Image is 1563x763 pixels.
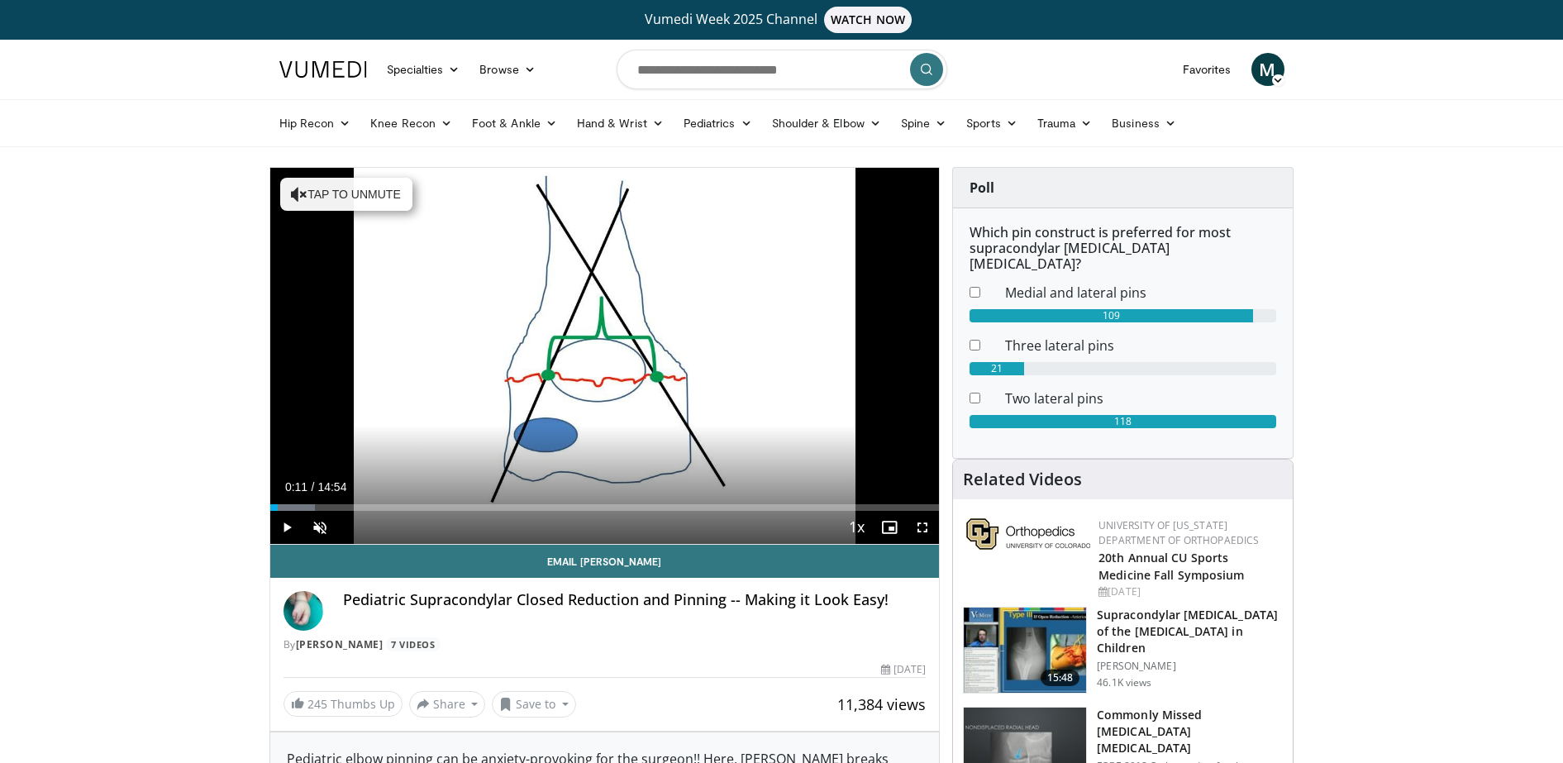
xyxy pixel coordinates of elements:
[891,107,956,140] a: Spine
[970,309,1253,322] div: 109
[303,511,336,544] button: Unmute
[284,591,323,631] img: Avatar
[966,518,1090,550] img: 355603a8-37da-49b6-856f-e00d7e9307d3.png.150x105_q85_autocrop_double_scale_upscale_version-0.2.png
[279,61,367,78] img: VuMedi Logo
[762,107,891,140] a: Shoulder & Elbow
[296,637,384,651] a: [PERSON_NAME]
[282,7,1282,33] a: Vumedi Week 2025 ChannelWATCH NOW
[285,480,307,494] span: 0:11
[469,53,546,86] a: Browse
[1098,550,1244,583] a: 20th Annual CU Sports Medicine Fall Symposium
[270,511,303,544] button: Play
[964,608,1086,694] img: 07483a87-f7db-4b95-b01b-f6be0d1b3d91.150x105_q85_crop-smart_upscale.jpg
[881,662,926,677] div: [DATE]
[270,545,940,578] a: Email [PERSON_NAME]
[270,504,940,511] div: Progress Bar
[269,107,361,140] a: Hip Recon
[312,480,315,494] span: /
[956,107,1027,140] a: Sports
[873,511,906,544] button: Enable picture-in-picture mode
[409,691,486,718] button: Share
[970,362,1024,375] div: 21
[840,511,873,544] button: Playback Rate
[1041,670,1080,686] span: 15:48
[824,7,912,33] span: WATCH NOW
[1173,53,1241,86] a: Favorites
[1027,107,1103,140] a: Trauma
[270,168,940,545] video-js: Video Player
[386,637,441,651] a: 7 Videos
[617,50,947,89] input: Search topics, interventions
[1251,53,1284,86] a: M
[360,107,462,140] a: Knee Recon
[307,696,327,712] span: 245
[1097,676,1151,689] p: 46.1K views
[970,415,1276,428] div: 118
[377,53,470,86] a: Specialties
[837,694,926,714] span: 11,384 views
[1097,707,1283,756] h3: Commonly Missed [MEDICAL_DATA] [MEDICAL_DATA]
[1098,584,1279,599] div: [DATE]
[674,107,762,140] a: Pediatrics
[284,691,403,717] a: 245 Thumbs Up
[993,389,1289,408] dd: Two lateral pins
[1097,660,1283,673] p: [PERSON_NAME]
[963,607,1283,694] a: 15:48 Supracondylar [MEDICAL_DATA] of the [MEDICAL_DATA] in Children [PERSON_NAME] 46.1K views
[970,179,994,197] strong: Poll
[963,470,1082,489] h4: Related Videos
[317,480,346,494] span: 14:54
[284,637,927,652] div: By
[462,107,567,140] a: Foot & Ankle
[343,591,927,609] h4: Pediatric Supracondylar Closed Reduction and Pinning -- Making it Look Easy!
[993,283,1289,303] dd: Medial and lateral pins
[492,691,576,718] button: Save to
[970,225,1276,273] h6: Which pin construct is preferred for most supracondylar [MEDICAL_DATA] [MEDICAL_DATA]?
[906,511,939,544] button: Fullscreen
[1102,107,1186,140] a: Business
[1098,518,1259,547] a: University of [US_STATE] Department of Orthopaedics
[1097,607,1283,656] h3: Supracondylar [MEDICAL_DATA] of the [MEDICAL_DATA] in Children
[567,107,674,140] a: Hand & Wrist
[993,336,1289,355] dd: Three lateral pins
[280,178,412,211] button: Tap to unmute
